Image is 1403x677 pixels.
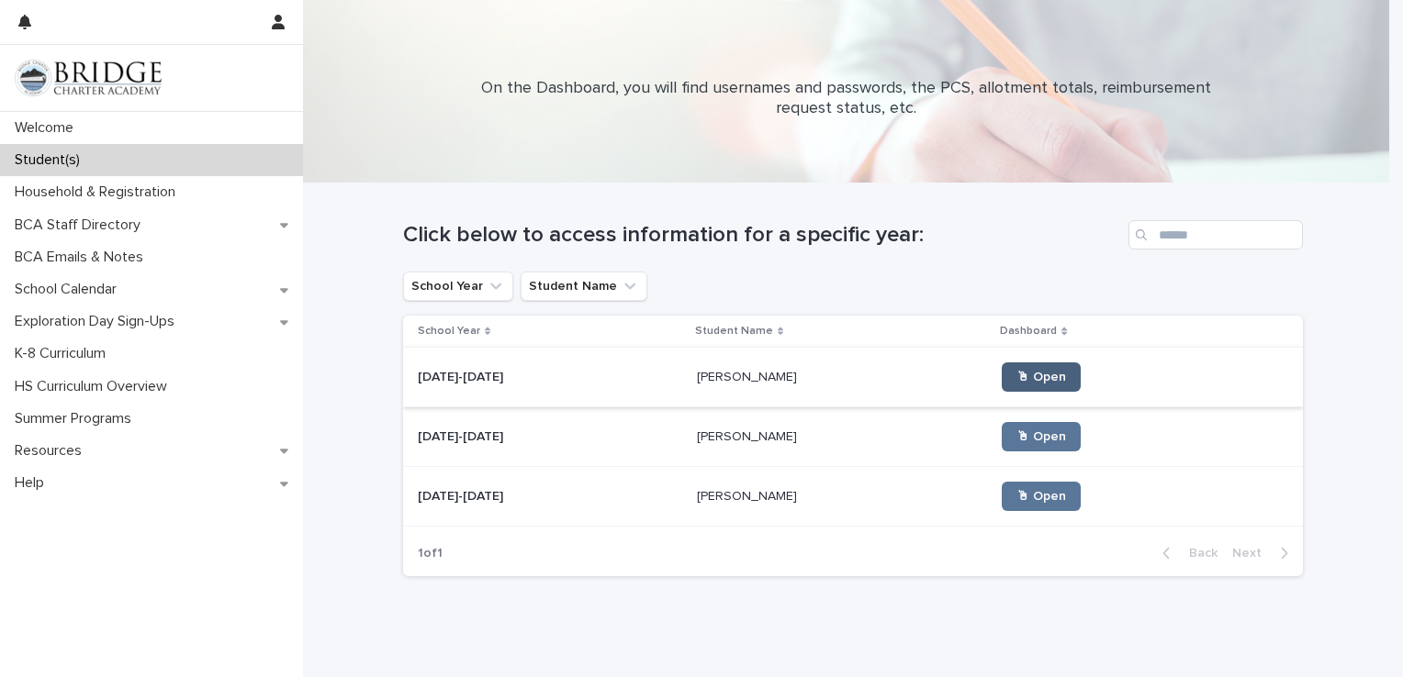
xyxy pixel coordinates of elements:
p: 1 of 1 [403,531,457,576]
p: School Calendar [7,281,131,298]
p: Household & Registration [7,183,190,201]
tr: [DATE]-[DATE][DATE]-[DATE] [PERSON_NAME][PERSON_NAME] 🖱 Open [403,467,1303,527]
p: BCA Emails & Notes [7,249,158,266]
p: K-8 Curriculum [7,345,120,362]
tr: [DATE]-[DATE][DATE]-[DATE] [PERSON_NAME][PERSON_NAME] 🖱 Open [403,348,1303,407]
p: Dashboard [1000,321,1057,341]
p: On the Dashboard, you will find usernames and passwords, the PCS, allotment totals, reimbursement... [478,79,1213,118]
p: [DATE]-[DATE] [418,426,507,445]
tr: [DATE]-[DATE][DATE]-[DATE] [PERSON_NAME][PERSON_NAME] 🖱 Open [403,407,1303,467]
p: Welcome [7,119,88,137]
span: Next [1232,547,1273,560]
p: [DATE]-[DATE] [418,366,507,385]
button: Next [1225,545,1303,561]
h1: Click below to access information for a specific year: [403,222,1121,249]
p: Summer Programs [7,410,146,427]
span: 🖱 Open [1016,490,1066,503]
p: [PERSON_NAME] [697,485,801,505]
button: School Year [403,272,513,301]
p: Resources [7,442,96,460]
p: Help [7,474,59,492]
p: BCA Staff Directory [7,216,155,234]
p: Exploration Day Sign-Ups [7,313,189,330]
a: 🖱 Open [1002,482,1081,511]
a: 🖱 Open [1002,362,1081,392]
p: [PERSON_NAME] [697,366,801,385]
p: [DATE]-[DATE] [418,485,507,505]
p: Student(s) [7,151,95,169]
span: 🖱 Open [1016,371,1066,383]
a: 🖱 Open [1002,422,1081,451]
span: Back [1178,547,1218,560]
input: Search [1128,220,1303,250]
button: Back [1148,545,1225,561]
p: [PERSON_NAME] [697,426,801,445]
button: Student Name [521,272,647,301]
span: 🖱 Open [1016,430,1066,443]
p: HS Curriculum Overview [7,378,182,395]
p: School Year [418,321,480,341]
img: V1C1m3IdTEidaUdm9Hs0 [15,60,162,96]
p: Student Name [695,321,773,341]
